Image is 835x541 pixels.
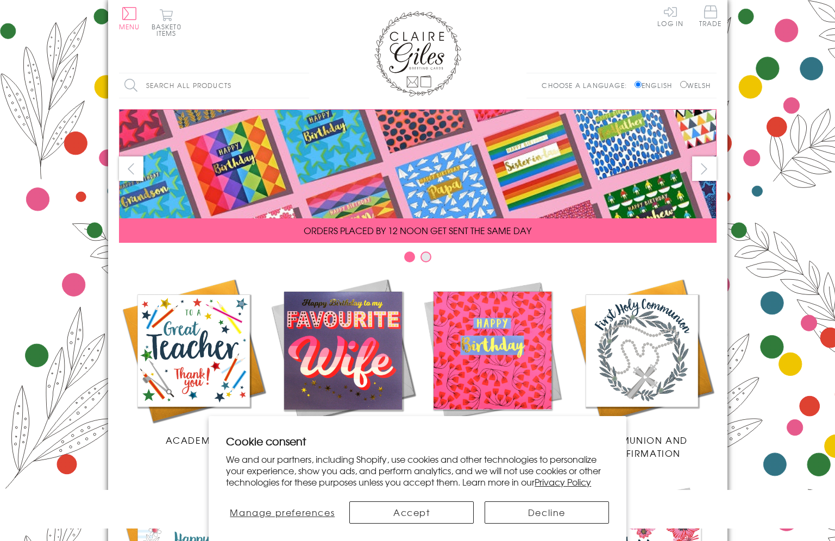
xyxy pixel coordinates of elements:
[699,5,722,27] span: Trade
[156,22,181,38] span: 0 items
[485,501,609,524] button: Decline
[119,73,309,98] input: Search all products
[635,80,677,90] label: English
[680,81,687,88] input: Welsh
[692,156,717,181] button: next
[226,433,609,449] h2: Cookie consent
[699,5,722,29] a: Trade
[304,224,531,237] span: ORDERS PLACED BY 12 NOON GET SENT THE SAME DAY
[268,276,418,446] a: New Releases
[404,251,415,262] button: Carousel Page 1 (Current Slide)
[226,501,338,524] button: Manage preferences
[119,22,140,32] span: Menu
[635,81,642,88] input: English
[119,156,143,181] button: prev
[535,475,591,488] a: Privacy Policy
[567,276,717,460] a: Communion and Confirmation
[119,276,268,446] a: Academic
[119,7,140,30] button: Menu
[119,251,717,268] div: Carousel Pagination
[542,80,632,90] p: Choose a language:
[680,80,711,90] label: Welsh
[166,433,222,446] span: Academic
[657,5,683,27] a: Log In
[152,9,181,36] button: Basket0 items
[418,276,567,446] a: Birthdays
[595,433,688,460] span: Communion and Confirmation
[374,11,461,97] img: Claire Giles Greetings Cards
[420,251,431,262] button: Carousel Page 2
[349,501,474,524] button: Accept
[230,506,335,519] span: Manage preferences
[226,454,609,487] p: We and our partners, including Shopify, use cookies and other technologies to personalize your ex...
[298,73,309,98] input: Search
